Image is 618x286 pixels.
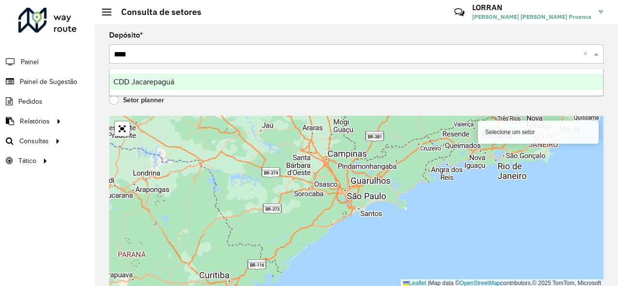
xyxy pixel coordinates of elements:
h2: Consulta de setores [112,7,201,17]
span: Painel de Sugestão [20,77,77,87]
span: CDD Jacarepaguá [113,78,174,86]
label: Setor planner [109,95,164,105]
span: [PERSON_NAME] [PERSON_NAME] Proenca [472,13,591,21]
h3: LORRAN [472,3,591,12]
span: Consultas [19,136,49,146]
a: Contato Rápido [449,2,470,23]
ng-dropdown-panel: Options list [109,68,604,96]
span: Pedidos [18,96,42,107]
span: Tático [18,156,36,166]
span: Painel [21,57,39,67]
a: Abrir mapa em tela cheia [115,122,129,136]
div: Selecione um setor [478,121,599,144]
span: Relatórios [20,116,50,126]
label: Depósito [109,29,143,41]
span: Clear all [583,48,591,60]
